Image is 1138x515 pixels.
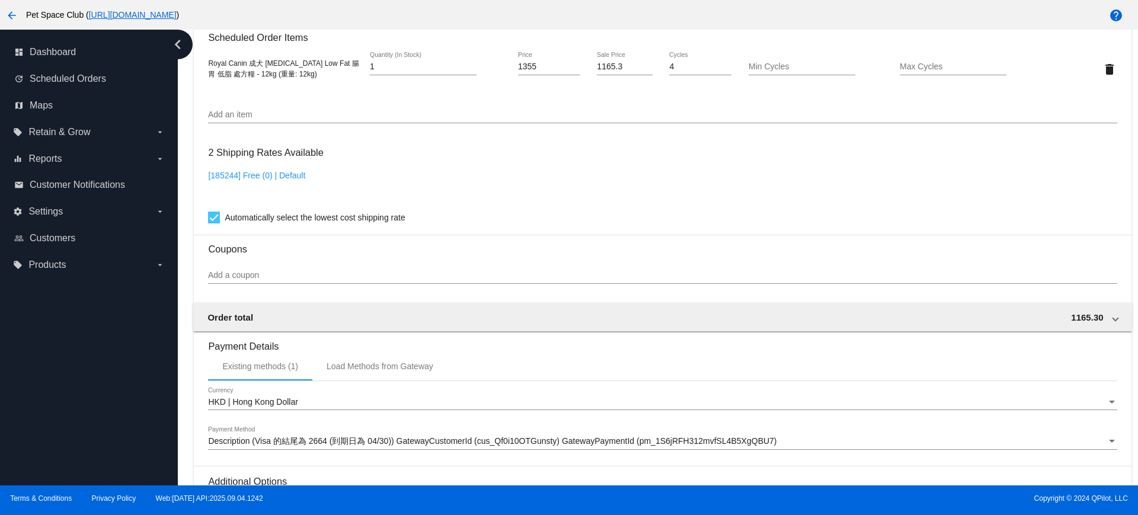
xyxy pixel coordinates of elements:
span: Automatically select the lowest cost shipping rate [225,210,405,225]
input: Price [518,62,580,72]
mat-select: Currency [208,398,1117,407]
span: Royal Canin 成犬 [MEDICAL_DATA] Low Fat 腸胃 低脂 處方糧 - 12kg (重量: 12kg) [208,59,359,78]
span: Dashboard [30,47,76,57]
mat-icon: delete [1102,62,1117,76]
span: Retain & Grow [28,127,90,137]
span: Order total [207,312,253,322]
h3: Coupons [208,235,1117,255]
mat-icon: help [1109,8,1123,23]
input: Max Cycles [900,62,1006,72]
input: Min Cycles [749,62,855,72]
a: Privacy Policy [92,494,136,503]
a: [URL][DOMAIN_NAME] [89,10,177,20]
mat-icon: arrow_back [5,8,19,23]
input: Sale Price [597,62,652,72]
i: arrow_drop_down [155,127,165,137]
h3: Additional Options [208,476,1117,487]
input: Quantity (In Stock) [370,62,477,72]
i: local_offer [13,127,23,137]
span: Scheduled Orders [30,73,106,84]
div: Load Methods from Gateway [327,362,433,371]
h3: 2 Shipping Rates Available [208,140,323,165]
a: Web:[DATE] API:2025.09.04.1242 [156,494,263,503]
i: arrow_drop_down [155,154,165,164]
i: dashboard [14,47,24,57]
i: local_offer [13,260,23,270]
a: Terms & Conditions [10,494,72,503]
i: update [14,74,24,84]
a: map Maps [14,96,165,115]
mat-select: Payment Method [208,437,1117,446]
i: map [14,101,24,110]
input: Add a coupon [208,271,1117,280]
h3: Payment Details [208,332,1117,352]
span: 1165.30 [1071,312,1103,322]
i: people_outline [14,233,24,243]
mat-expansion-panel-header: Order total 1165.30 [193,303,1131,331]
span: Customer Notifications [30,180,125,190]
span: Description (Visa 的結尾為 2664 (到期日為 04/30)) GatewayCustomerId (cus_Qf0i10OTGunsty) GatewayPaymentId... [208,436,776,446]
a: email Customer Notifications [14,175,165,194]
span: Reports [28,153,62,164]
a: [185244] Free (0) | Default [208,171,305,180]
i: arrow_drop_down [155,207,165,216]
i: arrow_drop_down [155,260,165,270]
input: Cycles [669,62,731,72]
div: Existing methods (1) [222,362,298,371]
i: email [14,180,24,190]
input: Add an item [208,110,1117,120]
i: chevron_left [168,35,187,54]
a: people_outline Customers [14,229,165,248]
span: Products [28,260,66,270]
span: Pet Space Club ( ) [26,10,179,20]
i: equalizer [13,154,23,164]
span: Maps [30,100,53,111]
a: update Scheduled Orders [14,69,165,88]
span: Settings [28,206,63,217]
a: dashboard Dashboard [14,43,165,62]
i: settings [13,207,23,216]
span: Copyright © 2024 QPilot, LLC [579,494,1128,503]
span: HKD | Hong Kong Dollar [208,397,298,407]
h3: Scheduled Order Items [208,23,1117,43]
span: Customers [30,233,75,244]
